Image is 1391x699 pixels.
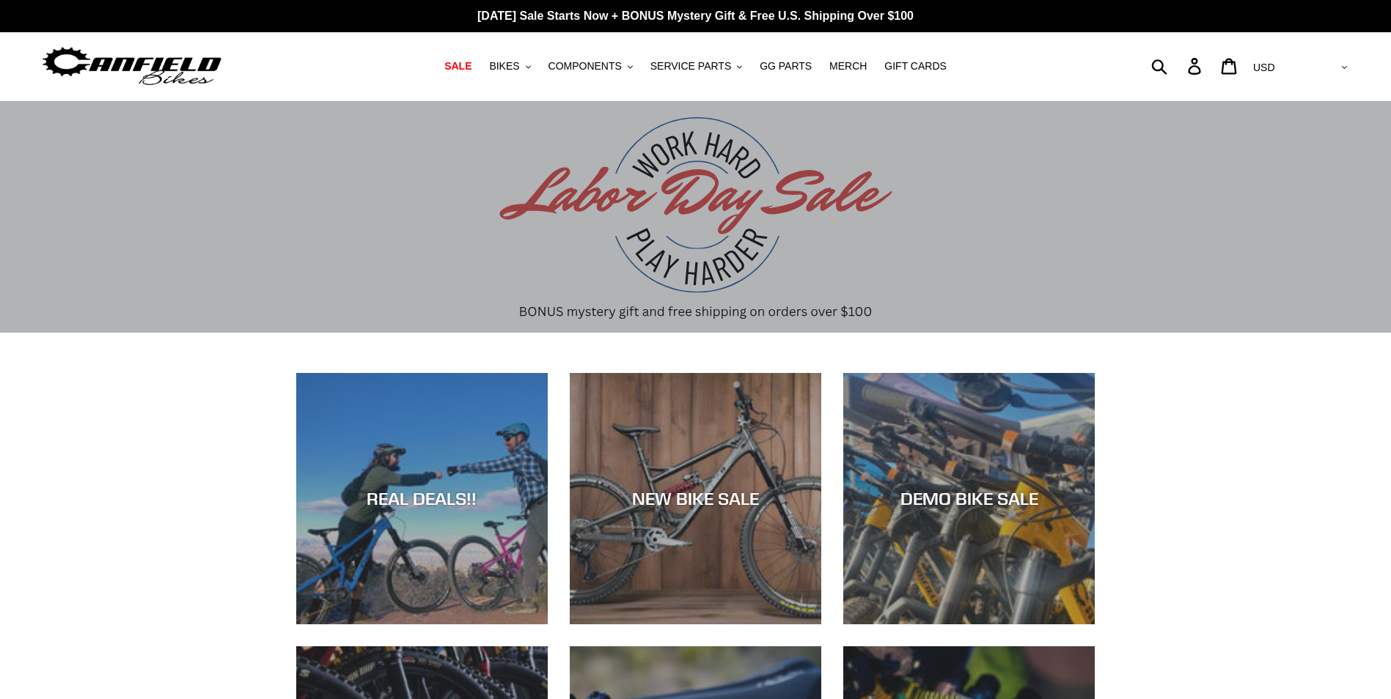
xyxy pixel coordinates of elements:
a: REAL DEALS!! [296,373,548,624]
a: SALE [437,56,479,76]
span: MERCH [829,60,867,73]
a: MERCH [822,56,874,76]
span: SERVICE PARTS [650,60,731,73]
span: SALE [444,60,471,73]
span: GIFT CARDS [884,60,947,73]
div: REAL DEALS!! [296,488,548,509]
span: GG PARTS [760,60,812,73]
button: BIKES [482,56,537,76]
a: GIFT CARDS [877,56,954,76]
div: NEW BIKE SALE [570,488,821,509]
button: COMPONENTS [541,56,640,76]
span: COMPONENTS [548,60,622,73]
button: SERVICE PARTS [643,56,749,76]
img: Canfield Bikes [40,43,224,89]
input: Search [1159,50,1197,82]
a: DEMO BIKE SALE [843,373,1095,624]
span: BIKES [489,60,519,73]
a: GG PARTS [752,56,819,76]
a: NEW BIKE SALE [570,373,821,624]
div: DEMO BIKE SALE [843,488,1095,509]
